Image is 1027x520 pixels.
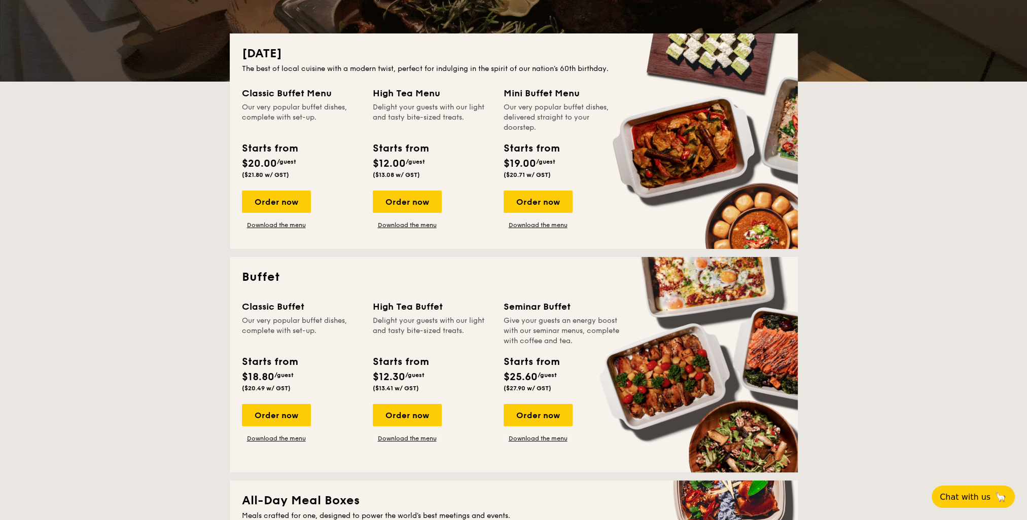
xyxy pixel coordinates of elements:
a: Download the menu [242,221,311,229]
span: $12.00 [373,158,406,170]
a: Download the menu [504,221,573,229]
div: Seminar Buffet [504,300,622,314]
span: /guest [405,372,424,379]
h2: [DATE] [242,46,786,62]
a: Download the menu [504,434,573,442]
div: Order now [242,191,311,213]
div: Starts from [242,141,297,156]
div: Our very popular buffet dishes, complete with set-up. [242,102,361,133]
span: $19.00 [504,158,536,170]
div: The best of local cuisine with a modern twist, perfect for indulging in the spirit of our nation’... [242,64,786,74]
div: Order now [504,191,573,213]
a: Download the menu [242,434,311,442]
span: /guest [538,372,557,379]
div: Give your guests an energy boost with our seminar menus, complete with coffee and tea. [504,316,622,346]
span: ($13.08 w/ GST) [373,171,420,178]
span: /guest [536,158,555,165]
span: Chat with us [940,492,990,502]
span: ($20.71 w/ GST) [504,171,551,178]
h2: Buffet [242,269,786,285]
button: Chat with us🦙 [932,486,1015,508]
div: Starts from [373,354,428,369]
div: Starts from [373,141,428,156]
span: $20.00 [242,158,277,170]
div: Classic Buffet [242,300,361,314]
span: ($20.49 w/ GST) [242,385,291,392]
span: 🦙 [995,491,1007,503]
div: Order now [504,404,573,426]
div: Delight your guests with our light and tasty bite-sized treats. [373,316,491,346]
span: ($27.90 w/ GST) [504,385,551,392]
div: Our very popular buffet dishes, delivered straight to your doorstep. [504,102,622,133]
span: /guest [277,158,296,165]
div: Starts from [504,141,559,156]
div: Our very popular buffet dishes, complete with set-up. [242,316,361,346]
span: $18.80 [242,371,274,383]
div: Mini Buffet Menu [504,86,622,100]
h2: All-Day Meal Boxes [242,493,786,509]
div: Order now [373,191,442,213]
span: ($21.80 w/ GST) [242,171,289,178]
div: Starts from [504,354,559,369]
div: High Tea Buffet [373,300,491,314]
div: High Tea Menu [373,86,491,100]
div: Order now [373,404,442,426]
a: Download the menu [373,221,442,229]
div: Order now [242,404,311,426]
span: /guest [274,372,294,379]
div: Delight your guests with our light and tasty bite-sized treats. [373,102,491,133]
div: Starts from [242,354,297,369]
span: $25.60 [504,371,538,383]
span: ($13.41 w/ GST) [373,385,419,392]
div: Classic Buffet Menu [242,86,361,100]
span: /guest [406,158,425,165]
a: Download the menu [373,434,442,442]
span: $12.30 [373,371,405,383]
